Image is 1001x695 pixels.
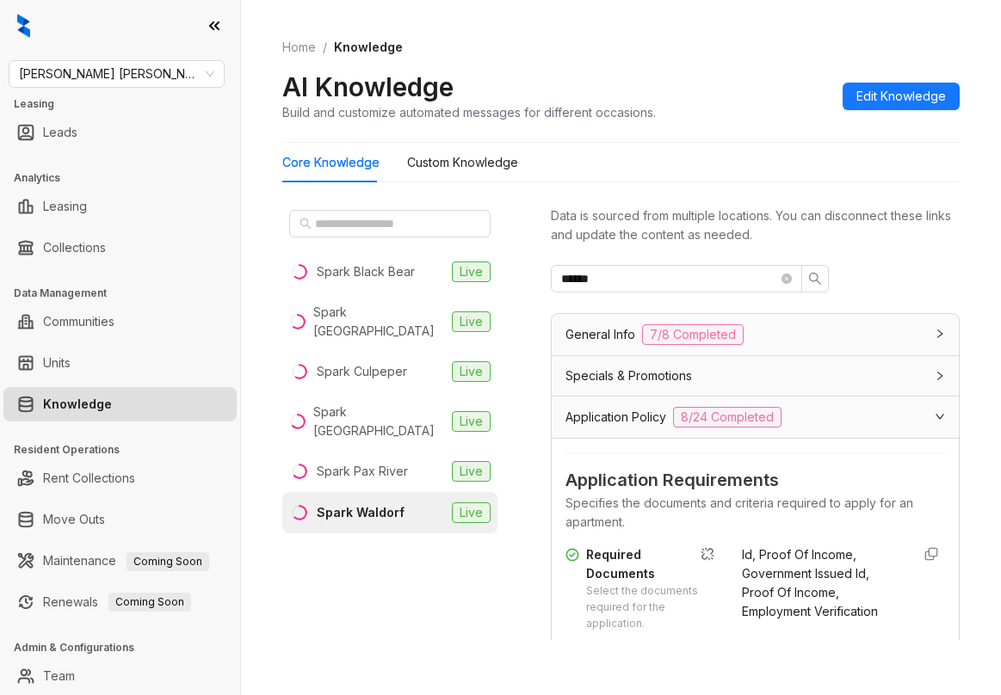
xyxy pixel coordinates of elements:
a: Team [43,659,75,693]
a: Knowledge [43,387,112,421]
span: search [808,272,822,286]
span: Application Policy [565,408,666,427]
span: Knowledge [334,40,403,54]
li: Units [3,346,237,380]
span: Edit Knowledge [856,87,946,106]
div: Select the documents required for the application. [586,583,721,632]
h3: Resident Operations [14,442,240,458]
span: close-circle [782,274,792,284]
span: General Info [565,325,635,344]
span: Coming Soon [108,593,191,612]
h3: Analytics [14,170,240,186]
h3: Data Management [14,286,240,301]
li: Leasing [3,189,237,224]
img: logo [17,14,30,38]
span: collapsed [935,329,945,339]
span: Live [452,261,491,282]
div: Spark Waldorf [317,503,405,522]
div: Build and customize automated messages for different occasions. [282,103,656,121]
li: Maintenance [3,544,237,578]
span: Application Requirements [565,467,945,494]
span: Live [452,502,491,523]
span: Coming Soon [127,552,209,571]
span: search [300,218,312,230]
div: Required Documents [586,545,721,583]
li: Collections [3,231,237,265]
a: Home [279,38,319,57]
div: Data is sourced from multiple locations. You can disconnect these links and update the content as... [551,206,960,244]
h3: Leasing [14,96,240,112]
li: Leads [3,115,237,150]
span: Live [452,311,491,332]
span: expanded [935,411,945,421]
li: Communities [3,304,237,339]
h3: Admin & Configurations [14,640,240,655]
a: Leads [43,115,77,150]
div: Spark Pax River [317,462,408,481]
span: Live [452,461,491,482]
a: Collections [43,231,106,265]
li: Rent Collections [3,461,237,495]
li: Team [3,659,237,693]
span: Gates Hudson [19,61,214,87]
li: Renewals [3,585,237,619]
div: Spark Black Bear [317,262,415,281]
div: Specials & Promotions [552,356,959,396]
span: 7/8 Completed [642,324,744,345]
span: collapsed [935,371,945,381]
a: Units [43,346,71,380]
div: Specifies the documents and criteria required to apply for an apartment. [565,494,945,532]
div: Application Policy8/24 Completed [552,397,959,438]
button: Edit Knowledge [843,83,960,110]
span: Live [452,411,491,432]
div: Spark Culpeper [317,362,407,381]
a: Leasing [43,189,87,224]
span: Id, Proof Of Income, Government Issued Id, Proof Of Income, Employment Verification [742,547,878,618]
a: Move Outs [43,502,105,537]
div: Core Knowledge [282,153,380,172]
h2: AI Knowledge [282,71,454,103]
span: 8/24 Completed [673,407,782,427]
a: RenewalsComing Soon [43,585,191,619]
li: / [323,38,327,57]
div: Spark [GEOGRAPHIC_DATA] [313,303,445,341]
a: Communities [43,304,114,339]
div: General Info7/8 Completed [552,314,959,355]
div: Custom Knowledge [407,153,518,172]
span: Specials & Promotions [565,366,692,385]
div: Spark [GEOGRAPHIC_DATA] [313,403,445,440]
a: Rent Collections [43,461,135,495]
span: Live [452,361,491,382]
li: Move Outs [3,502,237,537]
li: Knowledge [3,387,237,421]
